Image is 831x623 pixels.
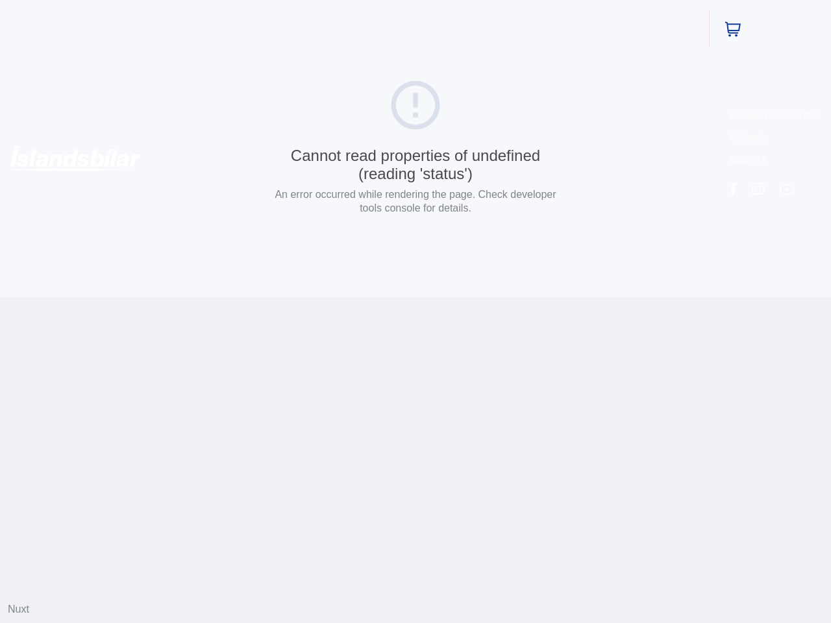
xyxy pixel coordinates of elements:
[10,5,49,44] button: Opna LiveChat spjallviðmót
[269,188,562,215] p: An error occurred while rendering the page. Check developer tools console for details.
[269,147,562,182] div: Cannot read properties of undefined (reading 'status')
[730,109,821,121] a: Persónuverndarstefna
[8,604,29,615] a: Nuxt
[730,131,769,143] a: Skilmalar
[730,153,766,165] a: Söluskrá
